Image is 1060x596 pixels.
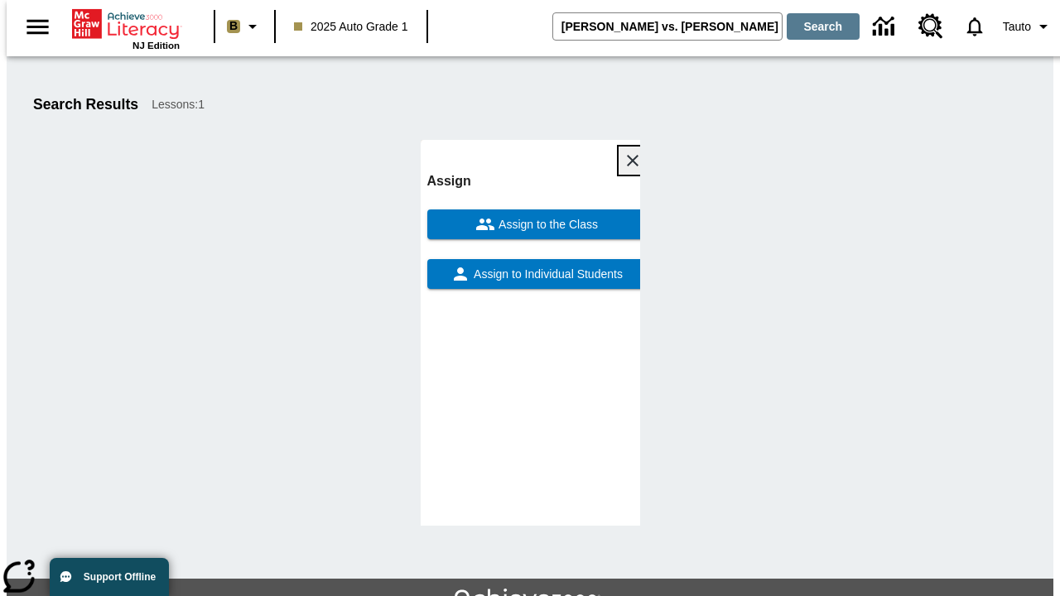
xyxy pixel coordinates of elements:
[13,2,62,51] button: Open side menu
[229,16,238,36] span: B
[220,12,269,41] button: Boost Class color is light brown. Change class color
[421,140,640,526] div: lesson details
[1003,18,1031,36] span: Tauto
[996,12,1060,41] button: Profile/Settings
[294,18,408,36] span: 2025 Auto Grade 1
[132,41,180,50] span: NJ Edition
[553,13,782,40] input: search field
[953,5,996,48] a: Notifications
[908,4,953,49] a: Resource Center, Will open in new tab
[427,259,647,289] button: Assign to Individual Students
[787,13,860,40] button: Search
[152,96,205,113] span: Lessons : 1
[619,147,647,175] button: Close
[72,6,180,50] div: Home
[72,7,180,41] a: Home
[427,209,647,239] button: Assign to the Class
[84,571,156,583] span: Support Offline
[33,96,138,113] h1: Search Results
[863,4,908,50] a: Data Center
[470,266,623,283] span: Assign to Individual Students
[50,558,169,596] button: Support Offline
[495,216,598,233] span: Assign to the Class
[427,170,647,193] h6: Assign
